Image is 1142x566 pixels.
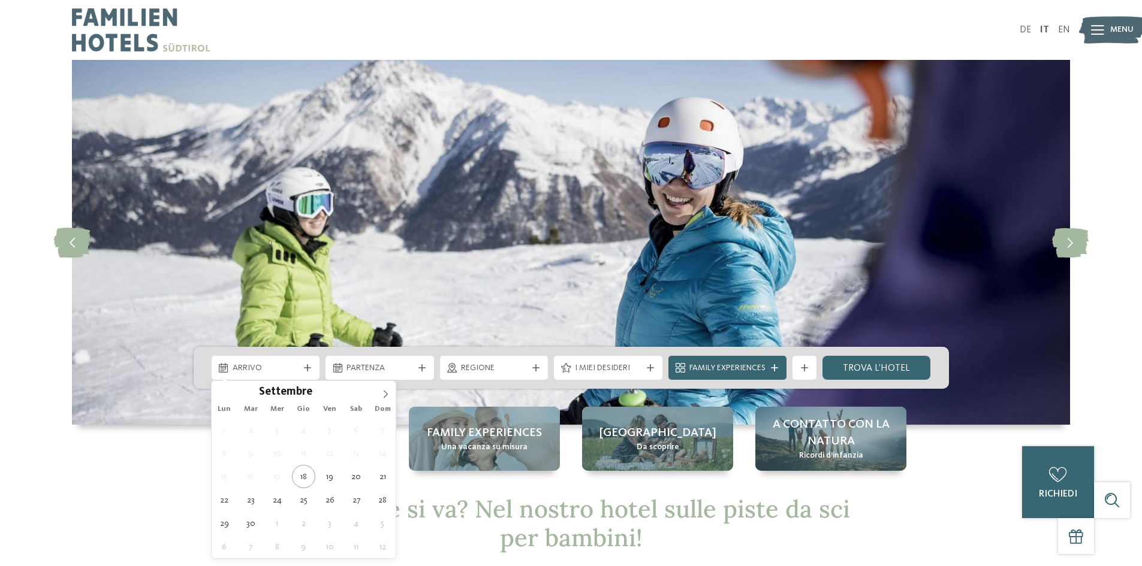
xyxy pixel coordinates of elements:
[371,441,394,465] span: Settembre 14, 2025
[345,465,368,488] span: Settembre 20, 2025
[1058,25,1070,35] a: EN
[266,511,289,535] span: Ottobre 1, 2025
[689,362,766,374] span: Family Experiences
[427,425,542,441] span: Family experiences
[582,407,733,471] a: Hotel sulle piste da sci per bambini: divertimento senza confini [GEOGRAPHIC_DATA] Da scoprire
[599,425,716,441] span: [GEOGRAPHIC_DATA]
[345,535,368,558] span: Ottobre 11, 2025
[371,418,394,441] span: Settembre 7, 2025
[371,511,394,535] span: Ottobre 5, 2025
[575,362,641,374] span: I miei desideri
[409,407,560,471] a: Hotel sulle piste da sci per bambini: divertimento senza confini Family experiences Una vacanza s...
[1110,24,1134,36] span: Menu
[318,488,342,511] span: Settembre 26, 2025
[239,488,263,511] span: Settembre 23, 2025
[343,405,369,413] span: Sab
[213,511,236,535] span: Settembre 29, 2025
[264,405,290,413] span: Mer
[292,511,315,535] span: Ottobre 2, 2025
[317,405,343,413] span: Ven
[318,465,342,488] span: Settembre 19, 2025
[233,362,299,374] span: Arrivo
[767,416,894,450] span: A contatto con la natura
[239,418,263,441] span: Settembre 2, 2025
[266,465,289,488] span: Settembre 17, 2025
[1022,446,1094,518] a: richiedi
[213,535,236,558] span: Ottobre 6, 2025
[318,511,342,535] span: Ottobre 3, 2025
[371,465,394,488] span: Settembre 21, 2025
[213,418,236,441] span: Settembre 1, 2025
[259,387,312,398] span: Settembre
[799,450,863,462] span: Ricordi d’infanzia
[755,407,906,471] a: Hotel sulle piste da sci per bambini: divertimento senza confini A contatto con la natura Ricordi...
[637,441,679,453] span: Da scoprire
[212,405,238,413] span: Lun
[292,488,315,511] span: Settembre 25, 2025
[292,535,315,558] span: Ottobre 9, 2025
[292,418,315,441] span: Settembre 4, 2025
[266,535,289,558] span: Ottobre 8, 2025
[213,488,236,511] span: Settembre 22, 2025
[318,535,342,558] span: Ottobre 10, 2025
[369,405,396,413] span: Dom
[239,441,263,465] span: Settembre 9, 2025
[822,356,931,380] a: trova l’hotel
[239,535,263,558] span: Ottobre 7, 2025
[461,362,528,374] span: Regione
[345,488,368,511] span: Settembre 27, 2025
[318,418,342,441] span: Settembre 5, 2025
[237,405,264,413] span: Mar
[371,535,394,558] span: Ottobre 12, 2025
[345,418,368,441] span: Settembre 6, 2025
[345,441,368,465] span: Settembre 13, 2025
[239,465,263,488] span: Settembre 16, 2025
[290,405,317,413] span: Gio
[213,441,236,465] span: Settembre 8, 2025
[72,60,1070,425] img: Hotel sulle piste da sci per bambini: divertimento senza confini
[441,441,528,453] span: Una vacanza su misura
[213,465,236,488] span: Settembre 15, 2025
[293,494,850,553] span: Dov’è che si va? Nel nostro hotel sulle piste da sci per bambini!
[371,488,394,511] span: Settembre 28, 2025
[1040,25,1049,35] a: IT
[345,511,368,535] span: Ottobre 4, 2025
[312,385,352,398] input: Year
[318,441,342,465] span: Settembre 12, 2025
[266,418,289,441] span: Settembre 3, 2025
[292,465,315,488] span: Settembre 18, 2025
[266,441,289,465] span: Settembre 10, 2025
[1039,489,1077,499] span: richiedi
[266,488,289,511] span: Settembre 24, 2025
[292,441,315,465] span: Settembre 11, 2025
[1020,25,1031,35] a: DE
[346,362,413,374] span: Partenza
[239,511,263,535] span: Settembre 30, 2025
